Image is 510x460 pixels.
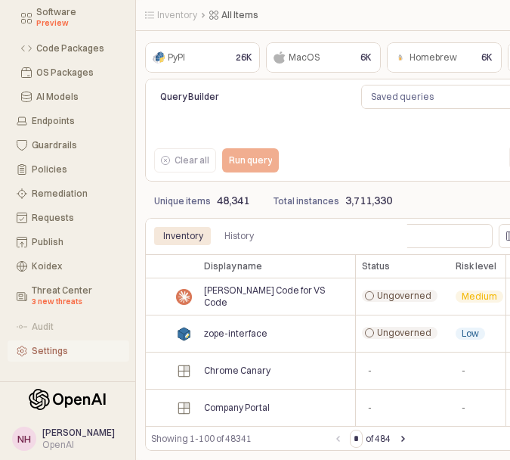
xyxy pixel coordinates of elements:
button: NH [12,427,36,451]
div: Threat Center [32,285,120,308]
div: Saved queries [371,89,434,104]
div: MacOS6K [266,42,381,73]
div: Software [36,7,120,30]
button: AI Models [8,86,129,107]
div: AI Models [36,92,120,102]
span: Company Portal [204,402,270,414]
button: Threat Center [8,280,129,313]
p: 6K [481,51,493,64]
p: Clear all [175,154,209,166]
span: zope-interface [204,328,267,340]
div: Preview [36,17,120,30]
p: Unique items [154,194,211,208]
span: Risk level [456,260,496,272]
button: Settings [8,340,129,362]
div: Code Packages [36,43,120,54]
div: Policies [32,164,120,175]
div: Homebrew [410,50,457,65]
button: Endpoints [8,110,129,132]
span: - [368,402,372,414]
p: Query Builder [160,90,355,104]
div: History [224,227,254,245]
span: - [462,365,465,377]
button: Audit [8,316,129,337]
p: 6K [360,51,372,64]
div: Endpoints [32,116,120,126]
p: Total instances [274,194,339,208]
input: Page [351,430,362,447]
div: NH [17,431,31,446]
div: Homebrew6K [387,42,502,73]
span: - [368,365,372,377]
span: - [462,402,465,414]
div: Audit [32,322,120,332]
div: 3 new threats [32,296,120,308]
div: Settings [32,346,120,356]
p: 48,341 [217,193,249,209]
button: Publish [8,232,129,253]
div: OS Packages [36,67,120,78]
div: Guardrails [32,140,120,151]
div: Koidex [32,261,120,272]
div: Inventory [154,227,212,245]
div: MacOS [289,50,320,65]
button: Remediation [8,183,129,204]
div: Inventory [163,227,203,245]
div: Remediation [32,188,120,199]
label: of 484 [366,431,391,446]
div: Showing 1-100 of 48341 [151,431,329,446]
button: Clear all [154,148,216,172]
button: Koidex [8,256,129,277]
div: Requests [32,213,120,223]
span: [PERSON_NAME] Code for VS Code [204,284,349,309]
span: Chrome Canary [204,365,270,377]
button: Run query [222,148,279,172]
div: PyPI26K [145,42,260,73]
p: 3,711,330 [345,193,392,209]
span: Ungoverned [377,327,431,339]
div: Publish [32,237,120,247]
p: Run query [229,154,272,166]
button: Guardrails [8,135,129,156]
span: Status [362,260,390,272]
span: Ungoverned [377,290,431,302]
button: Code Packages [8,38,129,59]
div: PyPI [168,50,185,65]
div: History [215,227,263,245]
span: Medium [462,291,497,303]
div: OpenAI [42,439,115,451]
button: Policies [8,159,129,180]
span: Display name [204,260,262,272]
button: Next page [394,430,412,448]
button: OS Packages [8,62,129,83]
p: 26K [236,51,252,64]
nav: Breadcrumbs [145,9,445,21]
button: Software [8,2,129,35]
button: Requests [8,207,129,228]
span: [PERSON_NAME] [42,427,115,438]
span: Low [462,328,479,340]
